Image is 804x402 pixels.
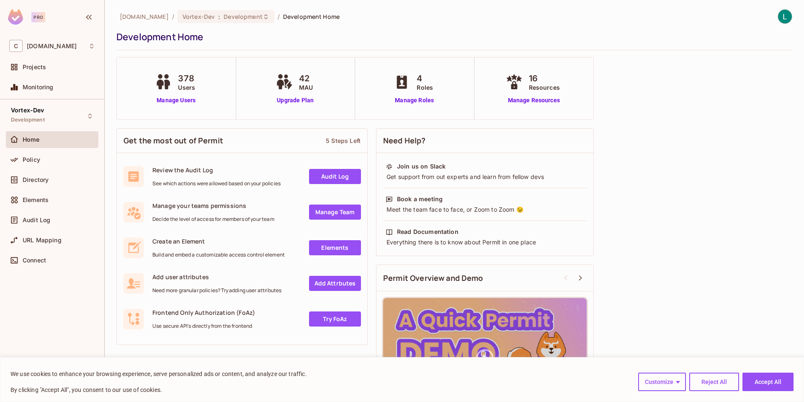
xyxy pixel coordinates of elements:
div: Everything there is to know about Permit in one place [386,238,584,246]
span: 378 [178,72,195,85]
a: Manage Roles [392,96,437,105]
span: 4 [417,72,433,85]
span: 42 [299,72,313,85]
a: Add Attrbutes [309,276,361,291]
a: Try FoAz [309,311,361,327]
span: Policy [23,156,40,163]
div: Read Documentation [397,228,459,236]
div: Pro [31,12,45,22]
span: Vortex-Dev [11,107,44,114]
p: We use cookies to enhance your browsing experience, serve personalized ads or content, and analyz... [10,369,307,379]
span: Audit Log [23,217,50,223]
div: Get support from out experts and learn from fellow devs [386,173,584,181]
span: MAU [299,83,313,92]
p: By clicking "Accept All", you consent to our use of cookies. [10,385,307,395]
span: Frontend Only Authorization (FoAz) [152,309,255,316]
div: Development Home [116,31,788,43]
span: Connect [23,257,46,264]
span: Users [178,83,195,92]
div: Join us on Slack [397,162,446,171]
img: Lida Karadimou [778,10,792,23]
li: / [172,13,174,21]
a: Manage Resources [504,96,564,105]
span: Need more granular policies? Try adding user attributes [152,287,281,294]
span: Use secure API's directly from the frontend [152,323,255,329]
div: Meet the team face to face, or Zoom to Zoom 😉 [386,205,584,214]
a: Elements [309,240,361,255]
span: C [9,40,23,52]
img: SReyMgAAAABJRU5ErkJggg== [8,9,23,25]
span: Development Home [283,13,340,21]
span: URL Mapping [23,237,62,244]
a: Audit Log [309,169,361,184]
span: Add user attributes [152,273,281,281]
span: See which actions were allowed based on your policies [152,180,281,187]
span: : [218,13,221,20]
span: Roles [417,83,433,92]
span: Resources [529,83,560,92]
span: 16 [529,72,560,85]
span: Decide the level of access for members of your team [152,216,274,223]
a: Upgrade Plan [274,96,317,105]
span: Monitoring [23,84,54,91]
span: Manage your teams permissions [152,202,274,210]
span: Permit Overview and Demo [383,273,483,283]
span: Home [23,136,40,143]
span: Directory [23,176,49,183]
span: Get the most out of Permit [124,135,223,146]
button: Reject All [689,373,739,391]
span: Projects [23,64,46,70]
div: 5 Steps Left [326,137,361,145]
button: Customize [638,373,686,391]
span: Elements [23,197,49,203]
button: Accept All [742,373,794,391]
span: Vortex-Dev [183,13,215,21]
span: Review the Audit Log [152,166,281,174]
a: Manage Users [153,96,199,105]
span: the active workspace [120,13,169,21]
span: Build and embed a customizable access control element [152,252,285,258]
div: Book a meeting [397,195,443,203]
span: Development [224,13,262,21]
span: Development [11,117,45,123]
span: Workspace: consoleconnect.com [27,43,77,49]
a: Manage Team [309,205,361,220]
span: Create an Element [152,237,285,245]
span: Need Help? [383,135,426,146]
li: / [278,13,280,21]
